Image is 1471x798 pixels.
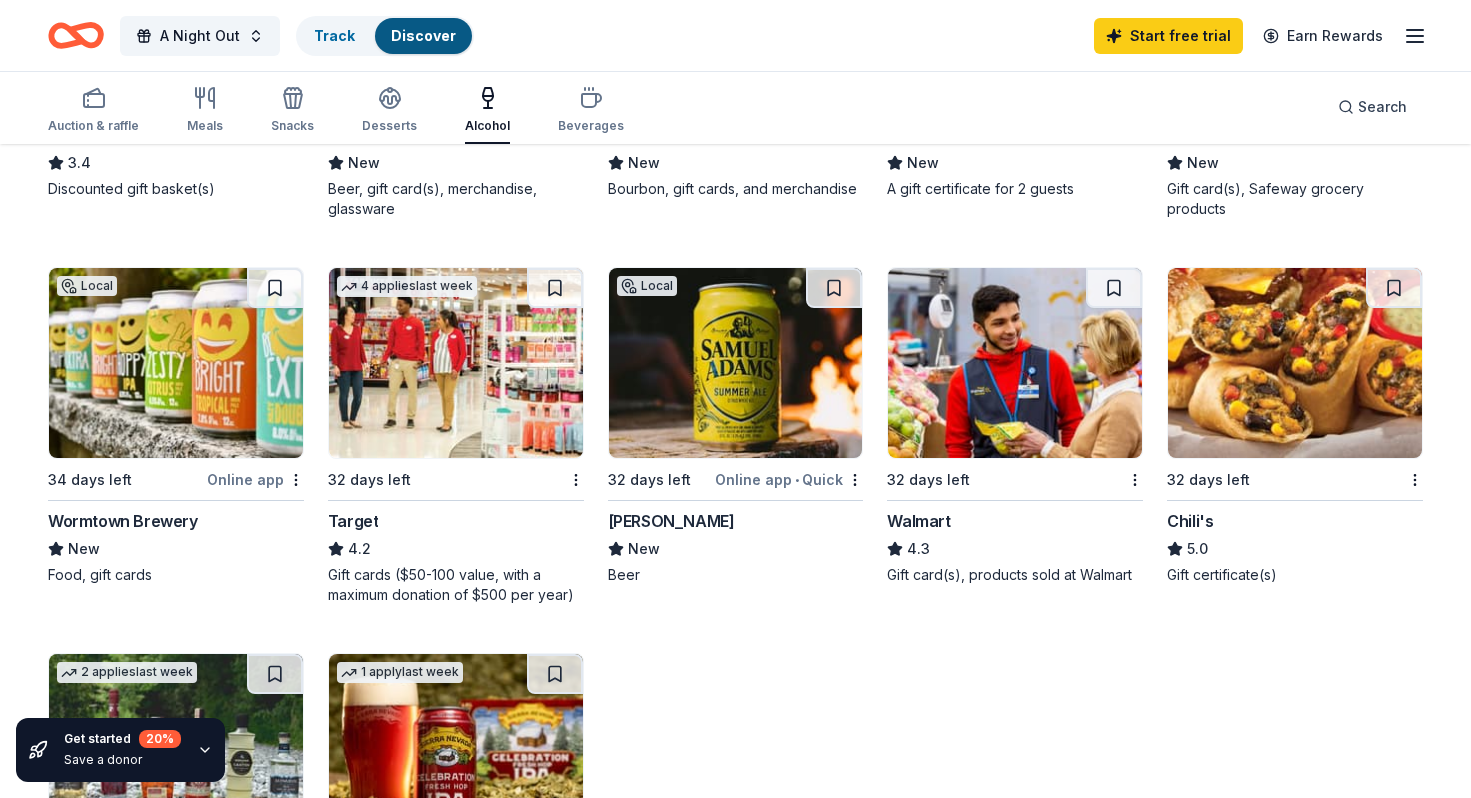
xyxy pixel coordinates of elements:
div: Discounted gift basket(s) [48,179,304,199]
div: Walmart [887,509,950,533]
a: Earn Rewards [1251,18,1395,54]
div: A gift certificate for 2 guests [887,179,1143,199]
div: Get started [64,730,181,748]
button: Beverages [558,78,624,144]
span: New [348,151,380,175]
div: Online app Quick [715,467,863,492]
span: 4.2 [348,537,371,561]
div: Beverages [558,118,624,134]
div: Wormtown Brewery [48,509,198,533]
div: 2 applies last week [57,662,197,683]
span: 5.0 [1187,537,1208,561]
button: TrackDiscover [296,16,474,56]
span: New [68,537,100,561]
a: Start free trial [1094,18,1243,54]
div: Local [57,276,117,296]
div: Local [617,276,677,296]
a: Track [314,27,355,44]
div: [PERSON_NAME] [608,509,735,533]
div: Desserts [362,118,417,134]
div: Auction & raffle [48,118,139,134]
div: Snacks [271,118,314,134]
div: Bourbon, gift cards, and merchandise [608,179,864,199]
div: 32 days left [1167,468,1250,492]
button: Snacks [271,78,314,144]
div: Target [328,509,379,533]
div: 32 days left [887,468,970,492]
span: New [907,151,939,175]
div: Meals [187,118,223,134]
div: 20 % [139,730,181,748]
span: New [1187,151,1219,175]
img: Image for Samuel Adams [609,268,863,458]
button: A Night Out [120,16,280,56]
div: 34 days left [48,468,132,492]
img: Image for Target [329,268,583,458]
button: Search [1322,87,1423,127]
button: Alcohol [465,78,510,144]
div: 32 days left [328,468,411,492]
a: Image for Chili's32 days leftChili's5.0Gift certificate(s) [1167,267,1423,585]
span: 4.3 [907,537,930,561]
a: Discover [391,27,456,44]
div: Gift cards ($50-100 value, with a maximum donation of $500 per year) [328,565,584,605]
span: Search [1358,95,1407,119]
a: Image for Walmart32 days leftWalmart4.3Gift card(s), products sold at Walmart [887,267,1143,585]
button: Meals [187,78,223,144]
div: Beer [608,565,864,585]
img: Image for Chili's [1168,268,1422,458]
div: Beer, gift card(s), merchandise, glassware [328,179,584,219]
span: • [795,472,799,488]
div: Food, gift cards [48,565,304,585]
img: Image for Wormtown Brewery [49,268,303,458]
div: Save a donor [64,752,181,768]
div: Gift certificate(s) [1167,565,1423,585]
button: Desserts [362,78,417,144]
span: New [628,151,660,175]
div: Chili's [1167,509,1213,533]
div: Alcohol [465,118,510,134]
span: New [628,537,660,561]
a: Image for Samuel AdamsLocal32 days leftOnline app•Quick[PERSON_NAME]NewBeer [608,267,864,585]
a: Image for Target4 applieslast week32 days leftTarget4.2Gift cards ($50-100 value, with a maximum ... [328,267,584,605]
div: 32 days left [608,468,691,492]
div: 4 applies last week [337,276,477,297]
div: 1 apply last week [337,662,463,683]
img: Image for Walmart [888,268,1142,458]
a: Home [48,12,104,59]
span: A Night Out [160,24,240,48]
a: Image for Wormtown BreweryLocal34 days leftOnline appWormtown BreweryNewFood, gift cards [48,267,304,585]
div: Gift card(s), Safeway grocery products [1167,179,1423,219]
button: Auction & raffle [48,78,139,144]
div: Gift card(s), products sold at Walmart [887,565,1143,585]
span: 3.4 [68,151,91,175]
div: Online app [207,467,304,492]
